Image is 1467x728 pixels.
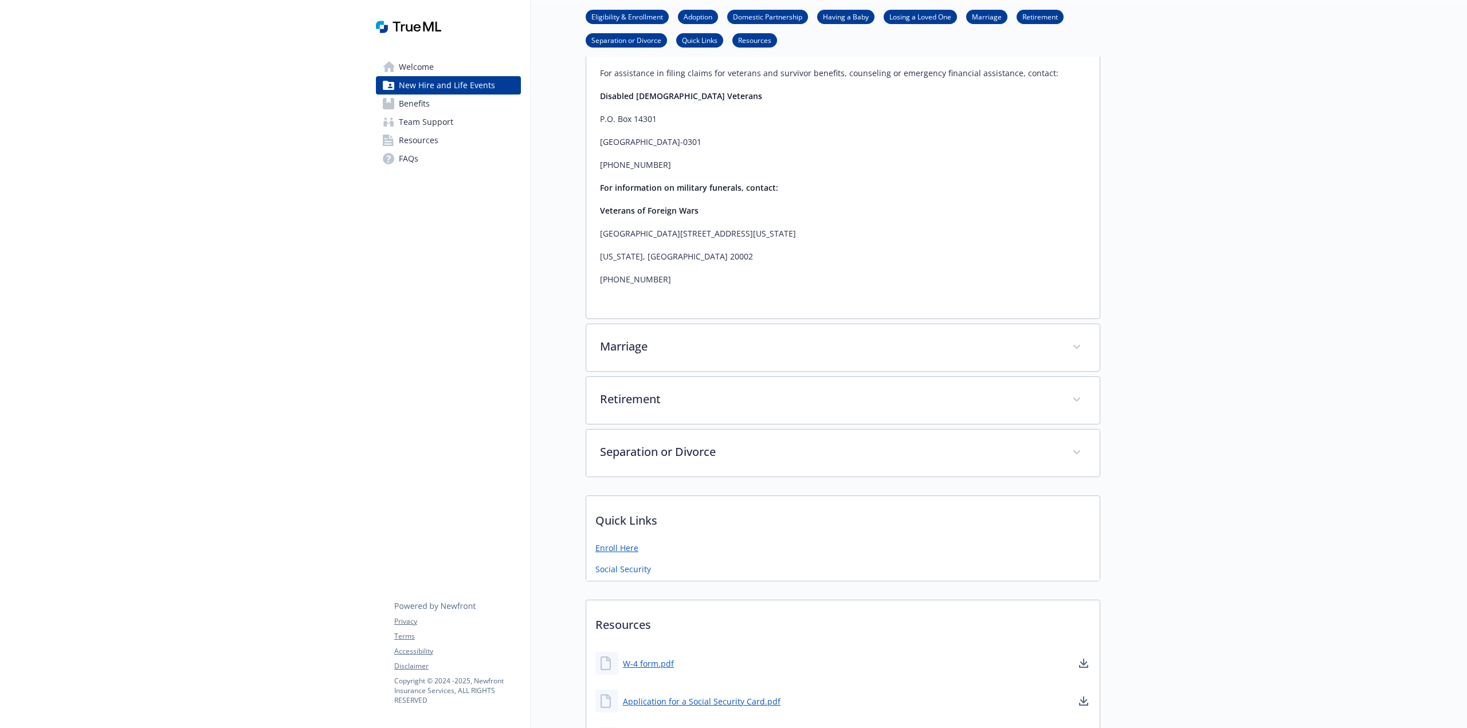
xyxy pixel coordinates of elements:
[586,11,669,22] a: Eligibility & Enrollment
[600,391,1058,408] p: Retirement
[595,542,638,554] a: Enroll Here
[399,76,495,95] span: New Hire and Life Events
[600,182,778,193] strong: For information on military funerals, contact:
[376,113,521,131] a: Team Support
[678,11,718,22] a: Adoption
[600,227,1086,241] p: [GEOGRAPHIC_DATA][STREET_ADDRESS][US_STATE]
[399,58,434,76] span: Welcome
[1077,694,1091,708] a: download document
[600,205,699,216] strong: Veterans of Foreign Wars
[676,34,723,45] a: Quick Links
[394,616,520,627] a: Privacy
[623,695,780,707] a: Application for a Social Security Card.pdf
[817,11,874,22] a: Having a Baby
[399,95,430,113] span: Benefits
[600,112,1086,126] p: P.O. Box 14301
[1017,11,1064,22] a: Retirement
[966,11,1007,22] a: Marriage
[586,324,1100,371] div: Marriage
[399,113,453,131] span: Team Support
[595,563,651,575] a: Social Security
[586,377,1100,424] div: Retirement
[623,658,674,670] a: W-4 form.pdf
[586,496,1100,538] p: Quick Links
[600,158,1086,172] p: [PHONE_NUMBER]
[600,135,1086,149] p: [GEOGRAPHIC_DATA]-0301
[376,58,521,76] a: Welcome
[394,661,520,671] a: Disclaimer
[600,90,762,101] strong: Disabled [DEMOGRAPHIC_DATA] Veterans
[586,600,1100,643] p: Resources
[376,95,521,113] a: Benefits
[586,34,667,45] a: Separation or Divorce
[376,149,521,168] a: FAQs
[376,131,521,149] a: Resources
[600,273,1086,286] p: [PHONE_NUMBER]
[586,430,1100,477] div: Separation or Divorce
[1077,656,1091,670] a: download document
[884,11,957,22] a: Losing a Loved One
[600,338,1058,355] p: Marriage
[600,250,1086,263] p: [US_STATE], [GEOGRAPHIC_DATA] 20002
[399,131,438,149] span: Resources
[727,11,808,22] a: Domestic Partnership
[732,34,777,45] a: Resources
[399,149,418,168] span: FAQs
[394,676,520,705] p: Copyright © 2024 - 2025 , Newfront Insurance Services, ALL RIGHTS RESERVED
[394,631,520,642] a: Terms
[600,66,1086,80] p: For assistance in filing claims for veterans and survivor benefits, counseling or emergency finan...
[394,646,520,656] a: Accessibility
[376,76,521,95] a: New Hire and Life Events
[600,443,1058,461] p: Separation or Divorce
